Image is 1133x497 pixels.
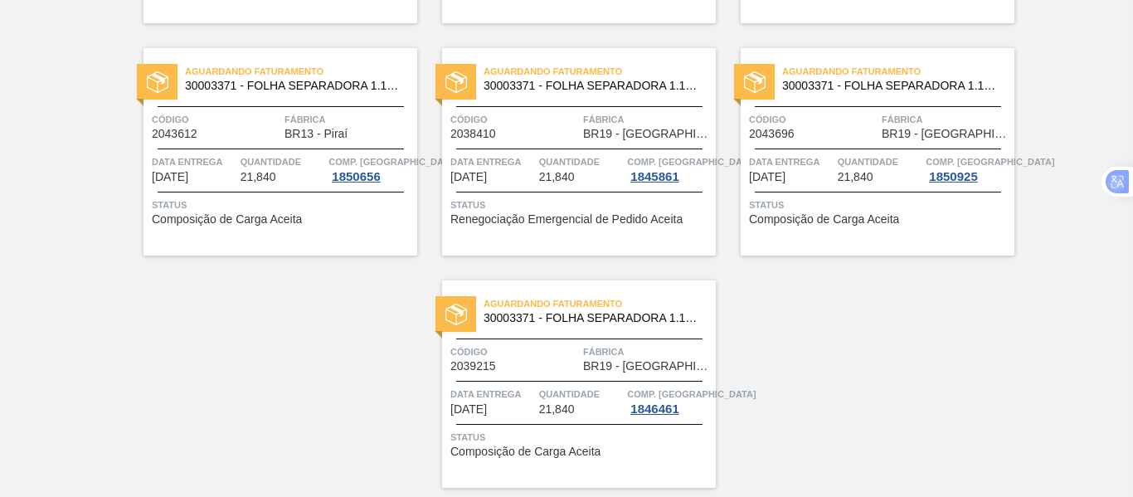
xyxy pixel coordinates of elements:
[450,446,601,458] span: Composição de Carga Aceita
[926,153,1010,183] a: Comp. [GEOGRAPHIC_DATA]1850925
[627,153,756,170] span: Comp. Carga
[417,48,716,256] a: statusAguardando Faturamento30003371 - FOLHA SEPARADORA 1.175 mm x 980 mm;Código2038410FábricaBR1...
[627,386,756,402] span: Comp. Carga
[450,111,579,128] span: Código
[583,360,712,373] span: BR19 - Nova Rio
[484,63,716,80] span: Aguardando Faturamento
[539,171,575,183] span: 21,840
[484,80,703,92] span: 30003371 - FOLHA SEPARADORA 1.175 mm x 980 mm;
[583,344,712,360] span: Fábrica
[152,128,197,140] span: 2043612
[539,403,575,416] span: 21,840
[882,111,1010,128] span: Fábrica
[749,153,834,170] span: Data entrega
[450,128,496,140] span: 2038410
[152,153,236,170] span: Data entrega
[284,128,348,140] span: BR13 - Piraí
[627,386,712,416] a: Comp. [GEOGRAPHIC_DATA]1846461
[627,170,682,183] div: 1845861
[716,48,1014,256] a: statusAguardando Faturamento30003371 - FOLHA SEPARADORA 1.175 mm x 980 mm;Código2043696FábricaBR1...
[838,153,922,170] span: Quantidade
[749,128,795,140] span: 2043696
[749,213,899,226] span: Composição de Carga Aceita
[749,111,878,128] span: Código
[185,63,417,80] span: Aguardando Faturamento
[450,429,712,446] span: Status
[450,386,535,402] span: Data entrega
[539,386,624,402] span: Quantidade
[782,80,1001,92] span: 30003371 - FOLHA SEPARADORA 1.175 mm x 980 mm;
[926,170,980,183] div: 1850925
[450,171,487,183] span: 31/10/2025
[539,153,624,170] span: Quantidade
[152,111,280,128] span: Código
[152,213,302,226] span: Composição de Carga Aceita
[627,153,712,183] a: Comp. [GEOGRAPHIC_DATA]1845861
[328,153,413,183] a: Comp. [GEOGRAPHIC_DATA]1850656
[445,304,467,325] img: status
[749,197,1010,213] span: Status
[445,71,467,93] img: status
[450,403,487,416] span: 05/11/2025
[185,80,404,92] span: 30003371 - FOLHA SEPARADORA 1.175 mm x 980 mm;
[147,71,168,93] img: status
[749,171,785,183] span: 03/11/2025
[119,48,417,256] a: statusAguardando Faturamento30003371 - FOLHA SEPARADORA 1.175 mm x 980 mm;Código2043612FábricaBR1...
[450,153,535,170] span: Data entrega
[152,171,188,183] span: 29/10/2025
[417,280,716,488] a: statusAguardando Faturamento30003371 - FOLHA SEPARADORA 1.175 mm x 980 mm;Código2039215FábricaBR1...
[241,153,325,170] span: Quantidade
[782,63,1014,80] span: Aguardando Faturamento
[484,312,703,324] span: 30003371 - FOLHA SEPARADORA 1.175 mm x 980 mm;
[627,402,682,416] div: 1846461
[450,344,579,360] span: Código
[450,197,712,213] span: Status
[450,360,496,373] span: 2039215
[882,128,1010,140] span: BR19 - Nova Rio
[152,197,413,213] span: Status
[284,111,413,128] span: Fábrica
[484,295,716,312] span: Aguardando Faturamento
[450,213,683,226] span: Renegociação Emergencial de Pedido Aceita
[838,171,873,183] span: 21,840
[583,111,712,128] span: Fábrica
[926,153,1054,170] span: Comp. Carga
[328,170,383,183] div: 1850656
[583,128,712,140] span: BR19 - Nova Rio
[241,171,276,183] span: 21,840
[328,153,457,170] span: Comp. Carga
[744,71,766,93] img: status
